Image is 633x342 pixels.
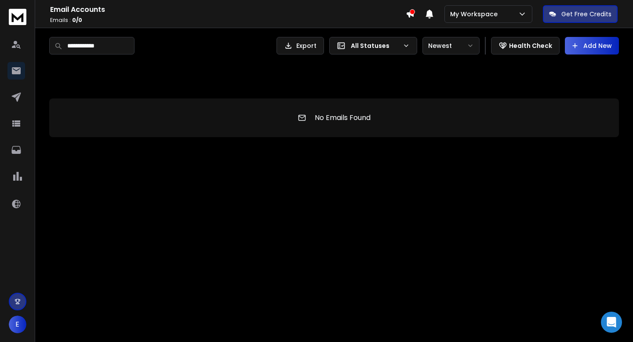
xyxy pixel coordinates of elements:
p: Health Check [509,41,552,50]
div: Open Intercom Messenger [601,312,622,333]
h1: Email Accounts [50,4,406,15]
button: Add New [565,37,619,55]
p: No Emails Found [315,113,371,123]
button: Health Check [491,37,560,55]
button: E [9,316,26,333]
button: Newest [422,37,480,55]
button: Export [276,37,324,55]
p: All Statuses [351,41,399,50]
img: logo [9,9,26,25]
p: Emails : [50,17,406,24]
p: Get Free Credits [561,10,611,18]
span: 0 / 0 [72,16,82,24]
p: My Workspace [450,10,501,18]
button: Get Free Credits [543,5,618,23]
